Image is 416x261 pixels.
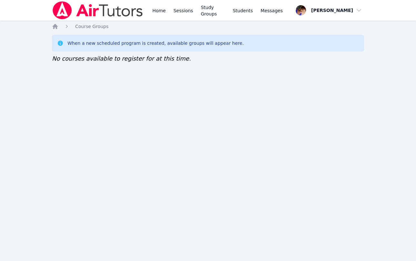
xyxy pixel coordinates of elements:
[75,24,108,29] span: Course Groups
[261,7,283,14] span: Messages
[52,1,143,19] img: Air Tutors
[52,23,364,30] nav: Breadcrumb
[67,40,244,46] div: When a new scheduled program is created, available groups will appear here.
[52,55,191,62] span: No courses available to register for at this time.
[75,23,108,30] a: Course Groups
